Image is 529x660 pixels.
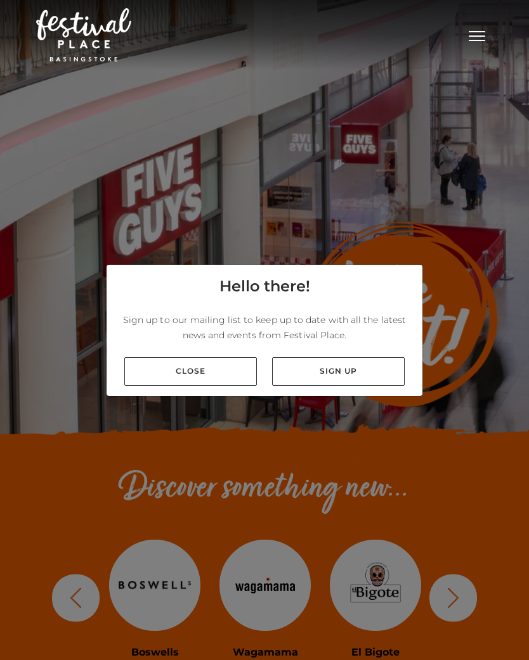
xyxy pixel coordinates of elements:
a: Sign up [272,357,405,386]
p: Sign up to our mailing list to keep up to date with all the latest news and events from Festival ... [117,312,412,343]
button: Toggle navigation [461,25,493,44]
a: Close [124,357,257,386]
h4: Hello there! [219,275,310,298]
img: Festival Place Logo [36,8,131,61]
